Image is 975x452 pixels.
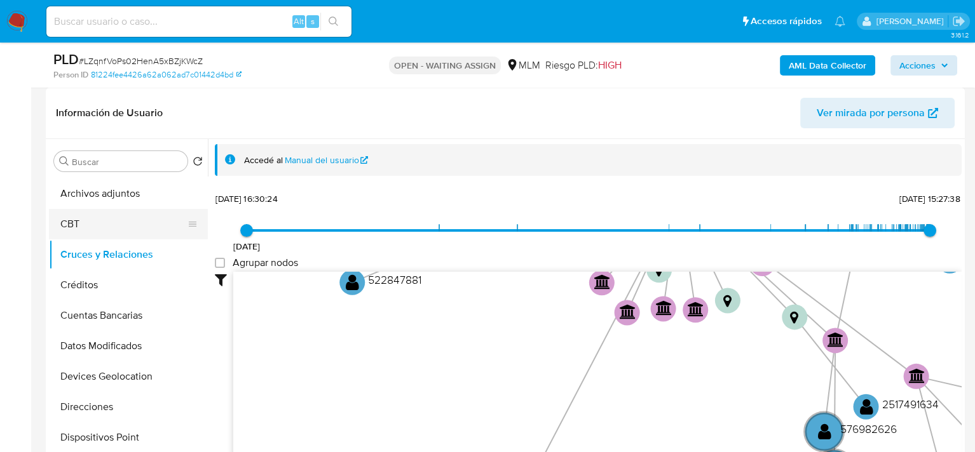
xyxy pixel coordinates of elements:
[389,56,501,74] p: OPEN - WAITING ASSIGN
[899,55,936,76] span: Acciones
[49,178,208,209] button: Archivos adjuntos
[368,271,421,287] text: 522847881
[346,272,359,291] text: 
[49,270,208,300] button: Créditos
[49,209,198,239] button: CBT
[215,192,277,205] span: [DATE] 16:30:24
[882,395,938,411] text: 2517491634
[53,49,79,69] b: PLD
[800,98,955,128] button: Ver mirada por persona
[294,15,304,27] span: Alt
[655,263,663,277] text: 
[688,302,704,317] text: 
[876,15,948,27] p: diego.ortizcastro@mercadolibre.com.mx
[193,156,203,170] button: Volver al orden por defecto
[835,16,845,27] a: Notificaciones
[215,258,225,268] input: Agrupar nodos
[952,15,965,28] a: Salir
[790,310,798,324] text: 
[53,69,88,81] b: Person ID
[506,58,540,72] div: MLM
[818,422,831,441] text: 
[899,192,960,205] span: [DATE] 15:27:38
[311,15,315,27] span: s
[859,397,873,415] text: 
[320,13,346,30] button: search-icon
[655,300,672,316] text: 
[49,392,208,422] button: Direcciones
[594,274,611,289] text: 
[789,55,866,76] b: AML Data Collector
[72,156,182,168] input: Buscar
[780,55,875,76] button: AML Data Collector
[233,240,261,253] span: [DATE]
[908,368,925,383] text: 
[49,239,208,270] button: Cruces y Relaciones
[545,58,622,72] span: Riesgo PLD:
[233,256,298,269] span: Agrupar nodos
[950,30,969,40] span: 3.161.2
[49,331,208,361] button: Datos Modificados
[840,421,897,437] text: 576982626
[46,13,351,30] input: Buscar usuario o caso...
[56,107,163,119] h1: Información de Usuario
[817,98,925,128] span: Ver mirada por persona
[49,361,208,392] button: Devices Geolocation
[244,154,283,166] span: Accedé al
[828,332,844,347] text: 
[619,304,636,319] text: 
[751,15,822,28] span: Accesos rápidos
[91,69,242,81] a: 81224fee4426a62a062ad7c01442d4bd
[598,58,622,72] span: HIGH
[49,300,208,331] button: Cuentas Bancarias
[890,55,957,76] button: Acciones
[59,156,69,166] button: Buscar
[79,55,203,67] span: # LZqnfVoPs02HenA5xBZjKWcZ
[285,154,369,166] a: Manual del usuario
[723,294,732,308] text: 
